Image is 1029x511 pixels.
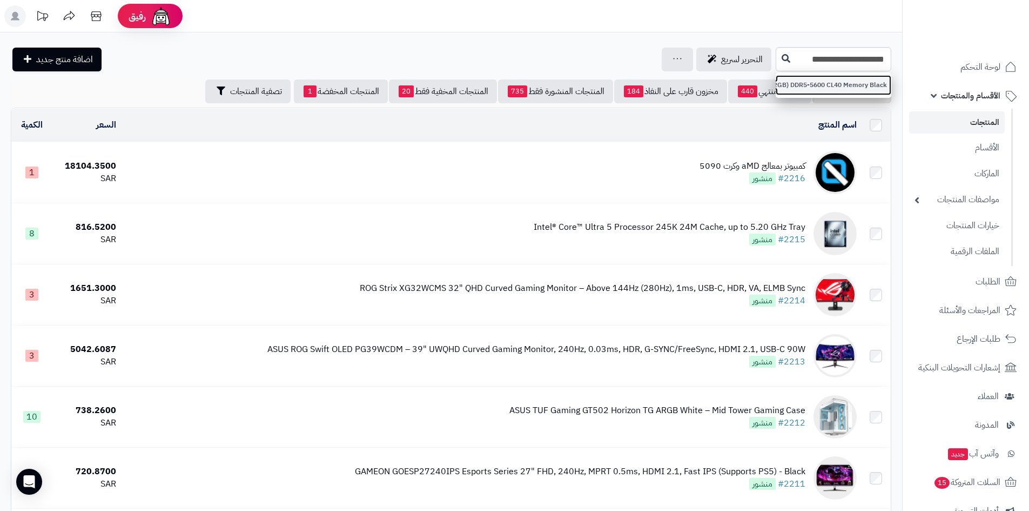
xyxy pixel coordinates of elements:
[25,167,38,178] span: 1
[360,282,805,295] div: ROG Strix XG32WCMS 32" QHD Curved Gaming Monitor – Above 144Hz (280Hz), 1ms, USB-C, HDR, VA, ELMB...
[12,48,102,71] a: اضافة منتج جديد
[934,477,950,489] span: 15
[57,295,116,307] div: SAR
[36,53,93,66] span: اضافة منتج جديد
[25,350,38,362] span: 3
[918,360,1000,375] span: إشعارات التحويلات البنكية
[267,343,805,356] div: ASUS ROG Swift OLED PG39WCDM – 39" UWQHD Curved Gaming Monitor, 240Hz, 0.03ms, HDR, G-SYNC/FreeSy...
[749,295,776,307] span: منشور
[57,221,116,234] div: 816.5200
[508,85,527,97] span: 735
[738,85,757,97] span: 440
[57,160,116,172] div: 18104.3500
[939,303,1000,318] span: المراجعات والأسئلة
[909,269,1023,295] a: الطلبات
[909,383,1023,409] a: العملاء
[25,228,38,240] span: 8
[57,466,116,478] div: 720.8700
[749,356,776,368] span: منشور
[909,326,1023,352] a: طلبات الإرجاع
[909,54,1023,80] a: لوحة التحكم
[16,469,42,495] div: Open Intercom Messenger
[818,118,857,131] a: اسم المنتج
[534,221,805,234] div: Intel® Core™ Ultra 5 Processor 245K 24M Cache, up to 5.20 GHz Tray
[909,136,1005,160] a: الأقسام
[956,27,1019,50] img: logo-2.png
[813,151,857,194] img: كمبيوتر بمعالج aMD وكرت 5090
[696,48,771,71] a: التحرير لسريع
[304,85,317,97] span: 1
[355,466,805,478] div: GAMEON GOESP27240IPS Esports Series 27" FHD, 240Hz, MPRT 0.5ms, HDMI 2.1, Fast IPS (Supports PS5)...
[909,240,1005,263] a: الملفات الرقمية
[978,389,999,404] span: العملاء
[813,212,857,255] img: Intel® Core™ Ultra 5 Processor 245K 24M Cache, up to 5.20 GHz Tray
[909,469,1023,495] a: السلات المتروكة15
[813,456,857,500] img: GAMEON GOESP27240IPS Esports Series 27" FHD, 240Hz, MPRT 0.5ms, HDMI 2.1, Fast IPS (Supports PS5)...
[399,85,414,97] span: 20
[129,10,146,23] span: رفيق
[909,188,1005,211] a: مواصفات المنتجات
[57,343,116,356] div: 5042.6087
[933,475,1000,490] span: السلات المتروكة
[700,160,805,172] div: كمبيوتر بمعالج aMD وكرت 5090
[776,75,891,95] a: TeamGroup T-Force Delta RGB 16GB (8*2GB) DDR5-5600 CL40 Memory Black
[976,274,1000,289] span: الطلبات
[614,79,727,103] a: مخزون قارب على النفاذ184
[778,477,805,490] a: #2211
[150,5,172,27] img: ai-face.png
[294,79,388,103] a: المنتجات المخفضة1
[21,118,43,131] a: الكمية
[749,478,776,490] span: منشور
[25,289,38,301] span: 3
[57,417,116,429] div: SAR
[57,478,116,490] div: SAR
[498,79,613,103] a: المنتجات المنشورة فقط735
[389,79,497,103] a: المنتجات المخفية فقط20
[909,111,1005,134] a: المنتجات
[909,355,1023,381] a: إشعارات التحويلات البنكية
[947,446,999,461] span: وآتس آب
[728,79,811,103] a: مخزون منتهي440
[813,273,857,316] img: ROG Strix XG32WCMS 32" QHD Curved Gaming Monitor – Above 144Hz (280Hz), 1ms, USB-C, HDR, VA, ELMB...
[23,411,41,423] span: 10
[778,294,805,307] a: #2214
[205,79,291,103] button: تصفية المنتجات
[948,448,968,460] span: جديد
[749,234,776,245] span: منشور
[509,404,805,417] div: ASUS TUF Gaming GT502 Horizon TG ARGB White – Mid Tower Gaming Case
[813,395,857,439] img: ASUS TUF Gaming GT502 Horizon TG ARGB White – Mid Tower Gaming Case
[57,234,116,246] div: SAR
[29,5,56,30] a: تحديثات المنصة
[909,162,1005,185] a: الماركات
[778,416,805,429] a: #2212
[721,53,763,66] span: التحرير لسريع
[909,441,1023,467] a: وآتس آبجديد
[749,172,776,184] span: منشور
[749,417,776,429] span: منشور
[57,404,116,417] div: 738.2600
[941,88,1000,103] span: الأقسام والمنتجات
[230,85,282,98] span: تصفية المنتجات
[57,282,116,295] div: 1651.3000
[975,417,999,433] span: المدونة
[57,172,116,185] div: SAR
[96,118,116,131] a: السعر
[57,356,116,368] div: SAR
[960,59,1000,75] span: لوحة التحكم
[813,334,857,377] img: ASUS ROG Swift OLED PG39WCDM – 39" UWQHD Curved Gaming Monitor, 240Hz, 0.03ms, HDR, G-SYNC/FreeSy...
[624,85,643,97] span: 184
[909,412,1023,438] a: المدونة
[778,172,805,185] a: #2216
[778,355,805,368] a: #2213
[909,214,1005,237] a: خيارات المنتجات
[778,233,805,246] a: #2215
[909,297,1023,323] a: المراجعات والأسئلة
[957,331,1000,347] span: طلبات الإرجاع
